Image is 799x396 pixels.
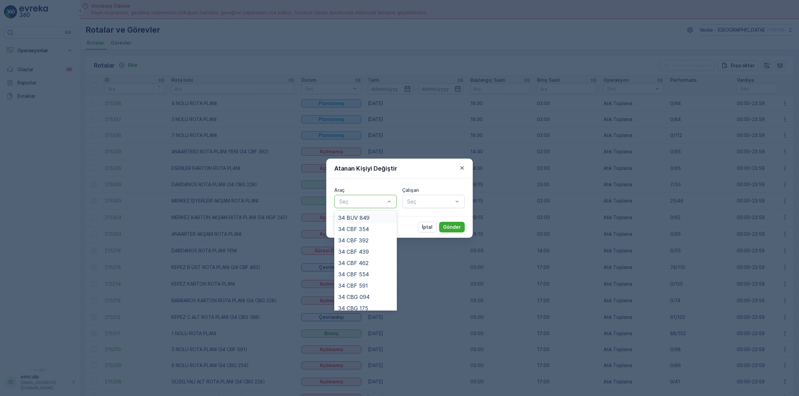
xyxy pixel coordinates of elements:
[338,249,369,255] span: 34 CBF 439
[443,224,461,230] p: Gönder
[338,237,369,243] span: 34 CBF 392
[338,294,370,300] span: 34 CBG 094
[334,187,345,193] label: Araç
[418,222,436,232] button: İptal
[439,222,465,232] button: Gönder
[338,283,368,289] span: 34 CBF 591
[407,198,453,205] p: Seç
[422,224,432,230] p: İptal
[338,271,369,277] span: 34 CBF 554
[338,215,370,221] span: 34 BUV 849
[338,305,368,311] span: 34 CBG 175
[338,260,369,266] span: 34 CBF 462
[334,164,397,173] p: Atanan Kişiyi Değiştir
[339,198,385,205] p: Seç
[402,187,419,193] label: Çalışan
[338,226,369,232] span: 34 CBF 354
